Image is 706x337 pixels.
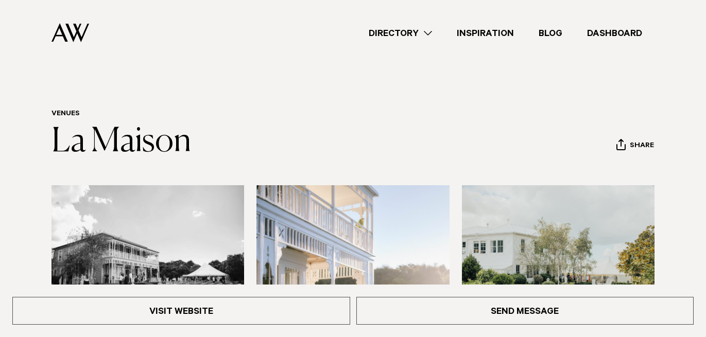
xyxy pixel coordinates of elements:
a: Visit Website [12,297,350,325]
a: Venues [51,110,80,118]
img: Auckland Weddings Logo [51,23,89,42]
a: Dashboard [575,26,655,40]
button: Share [616,138,655,154]
a: Send Message [356,297,694,325]
img: Black and white photo of La Maison homestead [51,185,244,309]
a: Inspiration [444,26,526,40]
img: Outside view of La Maison homestead [462,185,655,309]
a: Blog [526,26,575,40]
a: La Maison [51,126,191,158]
a: Directory [356,26,444,40]
span: Share [630,141,654,151]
